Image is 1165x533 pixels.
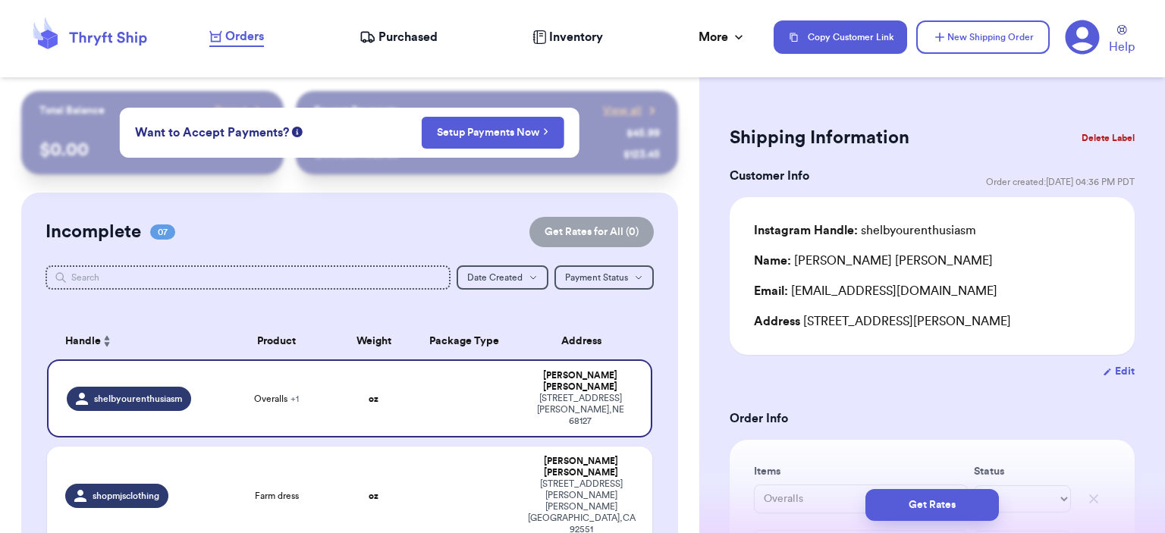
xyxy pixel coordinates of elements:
span: View all [603,103,642,118]
strong: oz [369,491,378,500]
span: Help [1109,38,1135,56]
span: Handle [65,334,101,350]
span: Orders [225,27,264,45]
button: Delete Label [1076,121,1141,155]
th: Weight [338,323,410,359]
button: Get Rates for All (0) [529,217,654,247]
button: Copy Customer Link [774,20,907,54]
button: Sort ascending [101,332,113,350]
p: $ 0.00 [39,138,266,162]
div: [PERSON_NAME] [PERSON_NAME] [528,456,634,478]
div: [STREET_ADDRESS][PERSON_NAME] [754,312,1110,331]
th: Address [519,323,652,359]
span: shelbyourenthusiasm [94,393,182,405]
button: Get Rates [865,489,999,521]
div: More [699,28,746,46]
div: shelbyourenthusiasm [754,221,976,240]
span: Payment Status [565,273,628,282]
a: Payout [215,103,265,118]
label: Status [974,464,1071,479]
strong: oz [369,394,378,403]
a: Purchased [360,28,438,46]
span: 07 [150,224,175,240]
h2: Incomplete [46,220,141,244]
span: Want to Accept Payments? [135,124,289,142]
span: Purchased [378,28,438,46]
button: New Shipping Order [916,20,1050,54]
div: [PERSON_NAME] [PERSON_NAME] [528,370,633,393]
span: Inventory [549,28,603,46]
input: Search [46,265,451,290]
a: Setup Payments Now [437,125,548,140]
button: Payment Status [554,265,654,290]
span: Payout [215,103,247,118]
h2: Shipping Information [730,126,909,150]
span: + 1 [290,394,299,403]
span: Date Created [467,273,523,282]
p: Total Balance [39,103,105,118]
div: [PERSON_NAME] [PERSON_NAME] [754,252,993,270]
span: Name: [754,255,791,267]
span: Order created: [DATE] 04:36 PM PDT [986,176,1135,188]
div: $ 45.99 [626,126,660,141]
a: View all [603,103,660,118]
a: Inventory [532,28,603,46]
p: Recent Payments [314,103,398,118]
th: Package Type [410,323,520,359]
h3: Customer Info [730,167,809,185]
a: Orders [209,27,264,47]
span: Instagram Handle: [754,224,858,237]
span: Overalls [254,393,299,405]
h3: Order Info [730,409,1135,428]
span: Address [754,315,800,328]
label: Items [754,464,968,479]
div: $ 123.45 [623,147,660,162]
div: [EMAIL_ADDRESS][DOMAIN_NAME] [754,282,1110,300]
div: [STREET_ADDRESS] [PERSON_NAME] , NE 68127 [528,393,633,427]
span: shopmjsclothing [93,490,159,502]
th: Product [216,323,338,359]
span: Email: [754,285,788,297]
button: Edit [1103,364,1135,379]
a: Help [1109,25,1135,56]
span: Farm dress [255,490,299,502]
button: Setup Payments Now [421,117,564,149]
button: Date Created [457,265,548,290]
